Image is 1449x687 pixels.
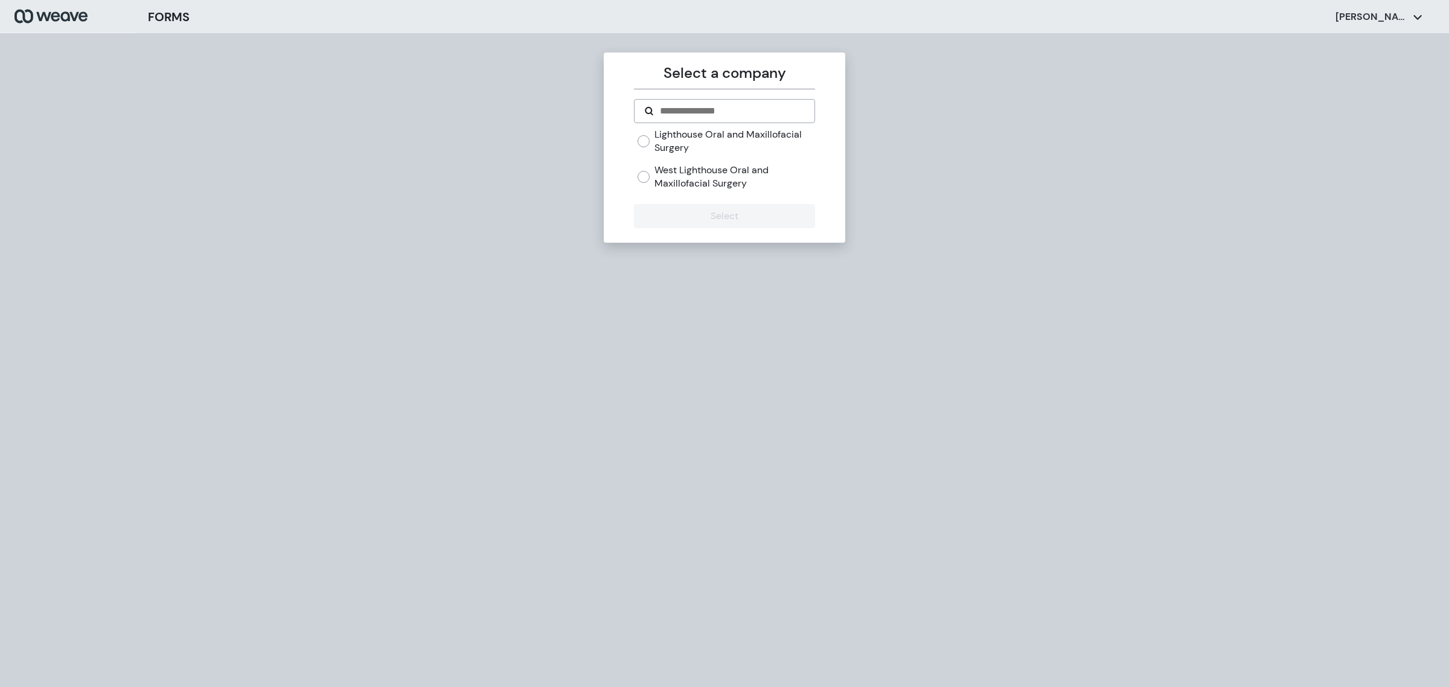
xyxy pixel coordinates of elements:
p: Select a company [634,62,814,84]
button: Select [634,204,814,228]
p: [PERSON_NAME] [1335,10,1408,24]
label: West Lighthouse Oral and Maxillofacial Surgery [654,164,814,190]
h3: FORMS [148,8,190,26]
input: Search [659,104,804,118]
label: Lighthouse Oral and Maxillofacial Surgery [654,128,814,154]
